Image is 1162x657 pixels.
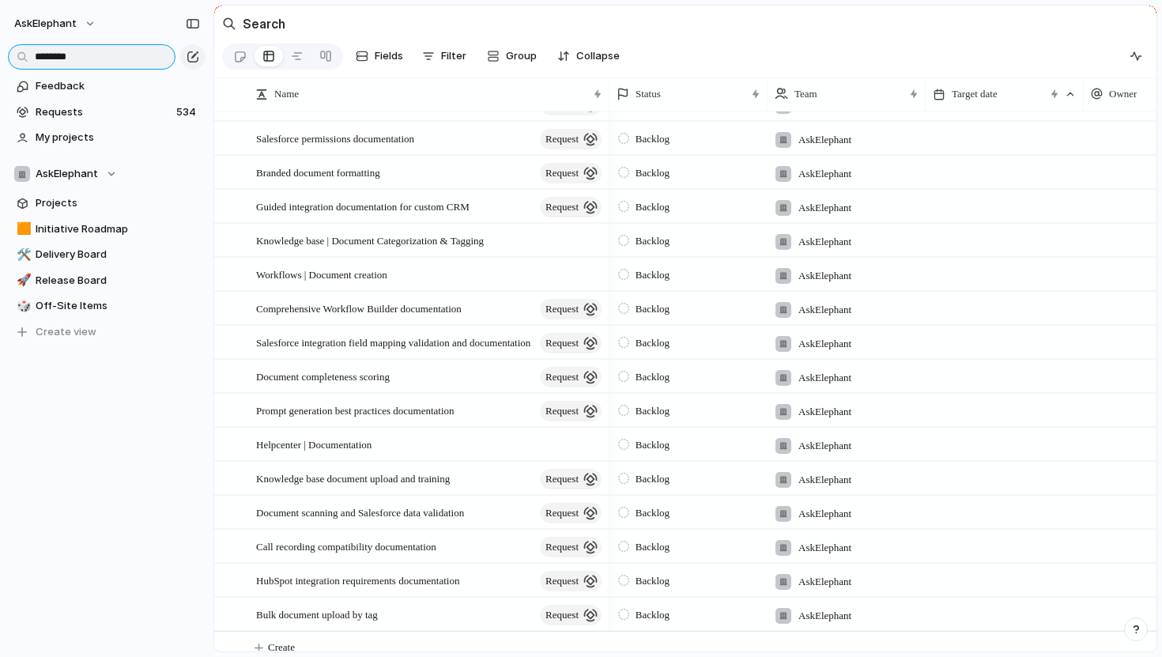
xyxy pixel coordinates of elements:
[8,162,206,186] button: AskElephant
[576,48,620,64] span: Collapse
[36,195,200,211] span: Projects
[540,503,602,523] button: request
[8,243,206,266] a: 🛠️Delivery Board
[36,298,200,314] span: Off-Site Items
[36,104,172,120] span: Requests
[256,231,484,249] span: Knowledge base | Document Categorization & Tagging
[36,324,96,340] span: Create view
[636,403,670,419] span: Backlog
[8,269,206,293] a: 🚀Release Board
[36,78,200,94] span: Feedback
[256,605,378,623] span: Bulk document upload by tag
[17,297,28,315] div: 🎲
[256,333,530,351] span: Salesforce integration field mapping validation and documentation
[540,469,602,489] button: request
[545,196,579,218] span: request
[798,166,851,182] span: AskElephant
[243,14,285,33] h2: Search
[14,247,30,262] button: 🛠️
[36,221,200,237] span: Initiative Roadmap
[540,571,602,591] button: request
[636,199,670,215] span: Backlog
[14,221,30,237] button: 🟧
[551,43,626,69] button: Collapse
[36,273,200,289] span: Release Board
[506,48,537,64] span: Group
[636,369,670,385] span: Backlog
[636,86,661,102] span: Status
[545,604,579,626] span: request
[14,298,30,314] button: 🎲
[14,16,77,32] span: AskElephant
[540,605,602,625] button: request
[545,400,579,422] span: request
[1109,86,1137,102] span: Owner
[256,265,387,283] span: Workflows | Document creation
[36,130,200,145] span: My projects
[636,539,670,555] span: Backlog
[545,468,579,490] span: request
[8,320,206,344] button: Create view
[636,471,670,487] span: Backlog
[8,191,206,215] a: Projects
[441,48,466,64] span: Filter
[274,86,299,102] span: Name
[794,86,817,102] span: Team
[8,217,206,241] a: 🟧Initiative Roadmap
[545,570,579,592] span: request
[636,607,670,623] span: Backlog
[798,370,851,386] span: AskElephant
[256,469,450,487] span: Knowledge base document upload and training
[952,86,998,102] span: Target date
[256,435,372,453] span: Helpcenter | Documentation
[540,129,602,149] button: request
[545,298,579,320] span: request
[798,200,851,216] span: AskElephant
[416,43,473,69] button: Filter
[256,197,470,215] span: Guided integration documentation for custom CRM
[798,132,851,148] span: AskElephant
[375,48,403,64] span: Fields
[479,43,545,69] button: Group
[636,573,670,589] span: Backlog
[798,336,851,352] span: AskElephant
[798,506,851,522] span: AskElephant
[256,299,462,317] span: Comprehensive Workflow Builder documentation
[636,505,670,521] span: Backlog
[798,404,851,420] span: AskElephant
[8,100,206,124] a: Requests534
[256,537,436,555] span: Call recording compatibility documentation
[256,503,464,521] span: Document scanning and Salesforce data validation
[545,162,579,184] span: request
[798,574,851,590] span: AskElephant
[545,366,579,388] span: request
[540,537,602,557] button: request
[8,294,206,318] a: 🎲Off-Site Items
[268,640,295,655] span: Create
[636,267,670,283] span: Backlog
[540,95,602,115] button: request
[540,197,602,217] button: request
[540,401,602,421] button: request
[540,163,602,183] button: request
[545,502,579,524] span: request
[798,472,851,488] span: AskElephant
[36,247,200,262] span: Delivery Board
[14,273,30,289] button: 🚀
[636,437,670,453] span: Backlog
[8,126,206,149] a: My projects
[540,367,602,387] button: request
[798,540,851,556] span: AskElephant
[176,104,199,120] span: 534
[256,129,414,147] span: Salesforce permissions documentation
[636,131,670,147] span: Backlog
[636,233,670,249] span: Backlog
[17,271,28,289] div: 🚀
[798,234,851,250] span: AskElephant
[545,332,579,354] span: request
[17,220,28,238] div: 🟧
[7,11,104,36] button: AskElephant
